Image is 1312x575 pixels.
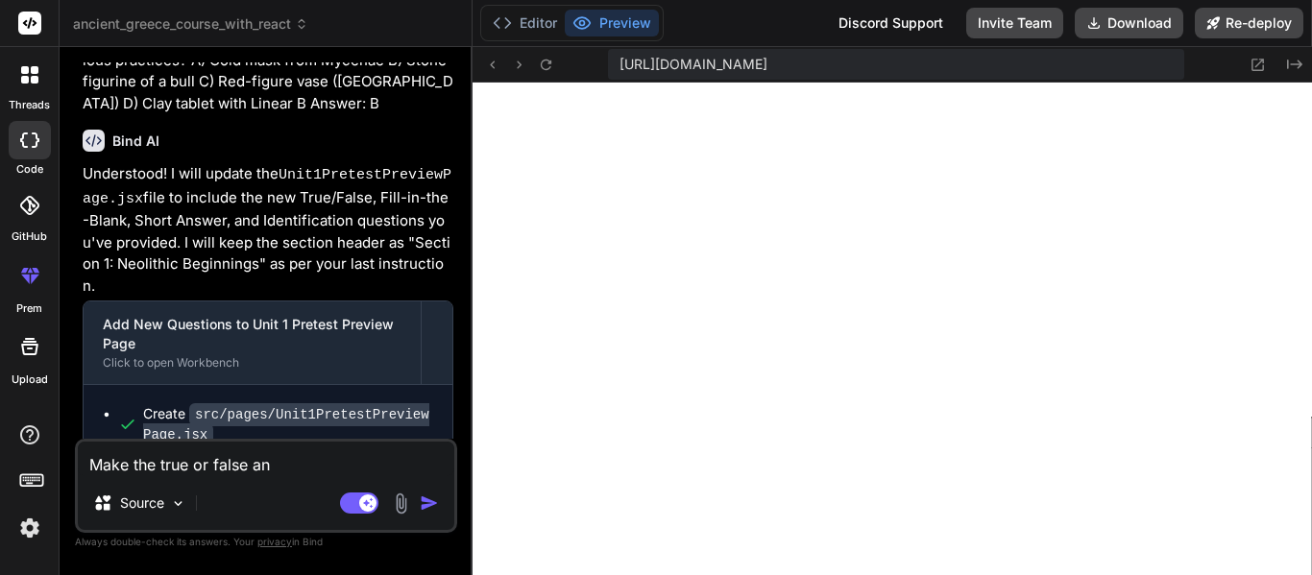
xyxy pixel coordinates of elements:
span: ancient_greece_course_with_react [73,14,308,34]
img: settings [13,512,46,544]
div: Create [143,404,433,444]
img: icon [420,493,439,513]
span: privacy [257,536,292,547]
span: [URL][DOMAIN_NAME] [620,55,767,74]
div: Click to open Workbench [103,355,401,371]
button: Editor [485,10,565,36]
img: attachment [390,492,412,515]
iframe: Preview [473,83,1312,575]
label: code [16,161,43,178]
div: Add New Questions to Unit 1 Pretest Preview Page [103,315,401,353]
p: Always double-check its answers. Your in Bind [75,533,457,551]
img: Pick Models [170,495,186,512]
label: threads [9,97,50,113]
textarea: Make the true or false an [78,442,454,476]
button: Re-deploy [1195,8,1303,38]
button: Download [1075,8,1183,38]
label: GitHub [12,228,47,245]
button: Preview [565,10,659,36]
button: Invite Team [966,8,1063,38]
code: Unit1PretestPreviewPage.jsx [83,167,451,207]
h6: Bind AI [112,132,159,151]
div: Discord Support [827,8,955,38]
button: Add New Questions to Unit 1 Pretest Preview PageClick to open Workbench [84,301,421,384]
label: prem [16,300,42,317]
code: src/pages/Unit1PretestPreviewPage.jsx [143,403,429,446]
label: Upload [12,371,48,388]
p: Source [120,493,164,513]
p: Understood! I will update the file to include the new True/False, Fill-in-the-Blank, Short Answer... [83,163,453,297]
